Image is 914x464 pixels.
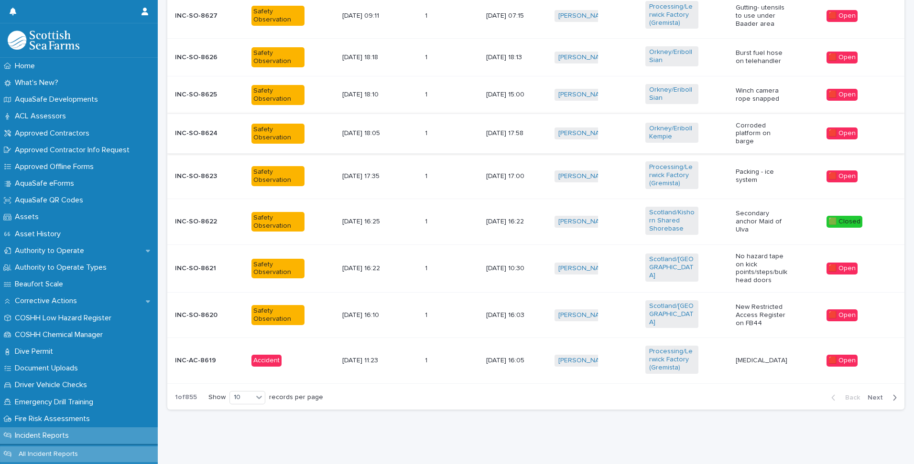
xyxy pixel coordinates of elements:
p: [DATE] 16:22 [486,218,539,226]
tr: INC-SO-8621Safety Observation[DATE] 16:2211 [DATE] 10:30[PERSON_NAME] Scotland/[GEOGRAPHIC_DATA] ... [167,244,904,292]
p: Asset History [11,230,68,239]
p: Secondary anchor Maid of Ulva [736,210,789,233]
a: [PERSON_NAME] [558,53,610,62]
p: COSHH Low Hazard Register [11,314,119,323]
p: 1 [425,263,429,273]
p: Winch camera rope snapped [736,87,789,103]
p: AquaSafe Developments [11,95,106,104]
tr: INC-SO-8623Safety Observation[DATE] 17:3511 [DATE] 17:00[PERSON_NAME] Processing/Lerwick Factory ... [167,153,904,199]
p: [DATE] 07:15 [486,12,539,20]
p: COSHH Chemical Manager [11,330,110,339]
p: Assets [11,212,46,221]
p: Authority to Operate Types [11,263,114,272]
tr: INC-SO-8620Safety Observation[DATE] 16:1011 [DATE] 16:03[PERSON_NAME] Scotland/[GEOGRAPHIC_DATA] ... [167,292,904,337]
p: ACL Assessors [11,112,74,121]
p: Approved Offline Forms [11,162,101,171]
p: INC-SO-8626 [175,53,228,62]
div: 🟥 Open [827,89,858,101]
p: 1 [425,89,429,99]
p: [DATE] 16:03 [486,311,539,319]
p: Driver Vehicle Checks [11,380,95,390]
p: 1 [425,355,429,365]
p: [DATE] 15:00 [486,91,539,99]
p: INC-SO-8623 [175,172,228,180]
p: [DATE] 16:22 [342,264,395,273]
p: INC-AC-8619 [175,357,228,365]
p: 1 [425,10,429,20]
tr: INC-AC-8619Accident[DATE] 11:2311 [DATE] 16:05[PERSON_NAME] Processing/Lerwick Factory (Gremista)... [167,338,904,383]
a: Processing/Lerwick Factory (Gremista) [649,3,695,27]
div: Safety Observation [251,124,305,144]
tr: INC-SO-8622Safety Observation[DATE] 16:2511 [DATE] 16:22[PERSON_NAME] [PERSON_NAME] Scotland/Kish... [167,199,904,244]
img: bPIBxiqnSb2ggTQWdOVV [8,31,79,50]
p: [DATE] 18:05 [342,129,395,137]
div: 🟥 Open [827,170,858,182]
div: Safety Observation [251,305,305,325]
p: [DATE] 18:10 [342,91,395,99]
p: INC-SO-8621 [175,264,228,273]
tr: INC-SO-8624Safety Observation[DATE] 18:0511 [DATE] 17:58[PERSON_NAME] Orkney/Eriboll Kempie Corro... [167,114,904,153]
div: 🟥 Open [827,127,858,139]
p: 1 of 855 [167,386,205,409]
p: [DATE] 17:00 [486,172,539,180]
p: INC-SO-8622 [175,218,228,226]
tr: INC-SO-8625Safety Observation[DATE] 18:1011 [DATE] 15:00[PERSON_NAME] Orkney/Eriboll Sian Winch c... [167,76,904,114]
p: Document Uploads [11,364,86,373]
p: Beaufort Scale [11,280,71,289]
p: INC-SO-8627 [175,12,228,20]
span: Back [839,394,860,401]
a: [PERSON_NAME] [558,311,610,319]
p: Approved Contractor Info Request [11,146,137,155]
div: Safety Observation [251,212,305,232]
a: [PERSON_NAME] [PERSON_NAME] [558,218,664,226]
div: Safety Observation [251,85,305,105]
a: [PERSON_NAME] [558,357,610,365]
span: Next [868,394,889,401]
a: Scotland/Kishorn Shared Shorebase [649,209,695,232]
div: Safety Observation [251,6,305,26]
p: Packing - ice system [736,168,789,184]
p: AquaSafe eForms [11,179,82,188]
a: Scotland/[GEOGRAPHIC_DATA] [649,302,695,326]
p: [DATE] 16:25 [342,218,395,226]
a: [PERSON_NAME] [558,91,610,99]
p: 1 [425,127,429,137]
tr: INC-SO-8626Safety Observation[DATE] 18:1811 [DATE] 18:13[PERSON_NAME] Orkney/Eriboll Sian Burst f... [167,39,904,76]
a: Orkney/Eriboll Sian [649,48,695,64]
div: 🟥 Open [827,10,858,22]
p: [DATE] 16:10 [342,311,395,319]
p: INC-SO-8625 [175,91,228,99]
p: [DATE] 18:18 [342,53,395,62]
p: Approved Contractors [11,129,97,138]
p: [DATE] 18:13 [486,53,539,62]
a: [PERSON_NAME] [558,264,610,273]
div: 🟥 Open [827,52,858,63]
p: AquaSafe QR Codes [11,196,91,205]
p: Incident Reports [11,431,76,440]
a: [PERSON_NAME] [558,129,610,137]
p: Corrective Actions [11,296,85,306]
p: [DATE] 11:23 [342,357,395,365]
a: Orkney/Eriboll Sian [649,86,695,102]
p: Authority to Operate [11,246,92,255]
div: Safety Observation [251,166,305,186]
p: 1 [425,52,429,62]
div: 🟥 Open [827,309,858,321]
a: Processing/Lerwick Factory (Gremista) [649,163,695,187]
button: Back [824,393,864,402]
p: No hazard tape on kick points/steps/bulkhead doors [736,253,789,285]
div: 🟩 Closed [827,216,862,228]
div: Safety Observation [251,259,305,279]
p: All Incident Reports [11,450,86,458]
a: Processing/Lerwick Factory (Gremista) [649,348,695,371]
p: Fire Risk Assessments [11,414,98,423]
p: Gutting- utensils to use under Baader area [736,4,789,28]
p: [DATE] 10:30 [486,264,539,273]
p: 1 [425,309,429,319]
p: 1 [425,216,429,226]
p: Burst fuel hose on telehandler [736,49,789,65]
p: records per page [269,393,323,401]
p: Emergency Drill Training [11,398,101,407]
button: Next [864,393,904,402]
p: INC-SO-8624 [175,129,228,137]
